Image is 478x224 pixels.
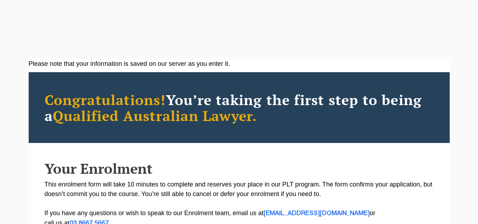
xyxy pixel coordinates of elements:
[53,106,257,125] span: Qualified Australian Lawyer.
[45,161,434,176] h2: Your Enrolment
[29,59,450,69] div: Please note that your information is saved on our server as you enter it.
[45,90,166,109] span: Congratulations!
[264,211,370,216] a: [EMAIL_ADDRESS][DOMAIN_NAME]
[45,92,434,124] h2: You’re taking the first step to being a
